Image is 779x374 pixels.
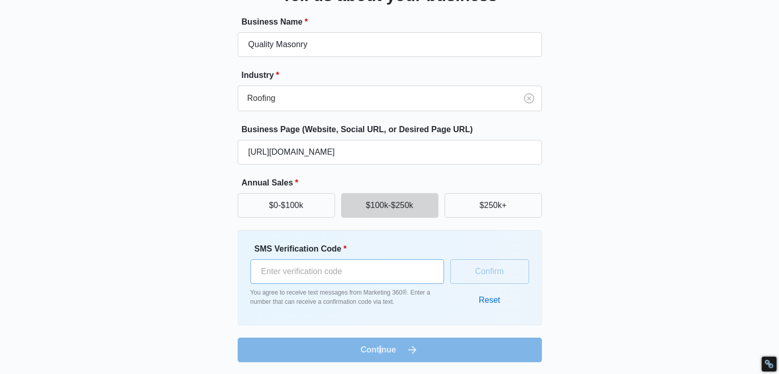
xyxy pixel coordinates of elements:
[238,32,542,57] input: e.g. Jane's Plumbing
[250,288,444,306] p: You agree to receive text messages from Marketing 360®. Enter a number that can receive a confirm...
[469,288,511,313] button: Reset
[255,243,448,255] label: SMS Verification Code
[242,123,546,136] label: Business Page (Website, Social URL, or Desired Page URL)
[521,90,537,107] button: Clear
[238,193,335,218] button: $0-$100k
[764,359,774,369] div: Restore Info Box &#10;&#10;NoFollow Info:&#10; META-Robots NoFollow: &#09;true&#10; META-Robots N...
[341,193,438,218] button: $100k-$250k
[242,16,546,28] label: Business Name
[250,259,444,284] input: Enter verification code
[242,69,546,81] label: Industry
[238,140,542,164] input: e.g. janesplumbing.com
[445,193,542,218] button: $250k+
[242,177,546,189] label: Annual Sales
